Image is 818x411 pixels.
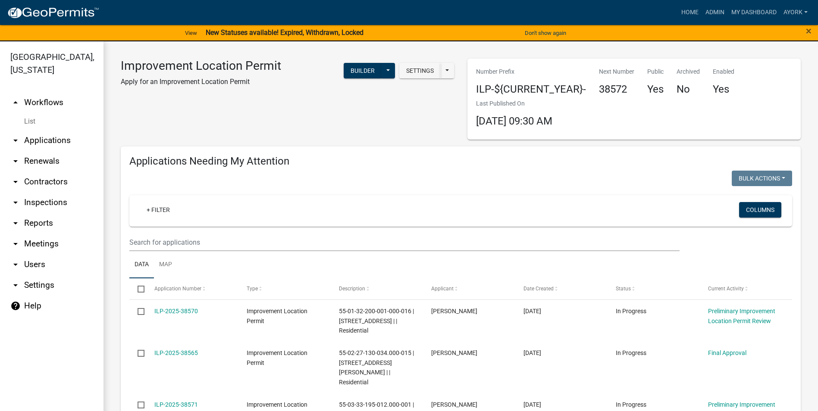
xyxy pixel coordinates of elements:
button: Settings [399,63,441,78]
datatable-header-cell: Current Activity [700,278,792,299]
span: 55-01-32-200-001-000-016 | 192 Echo Lake East Drive | | Residential [339,308,414,334]
span: In Progress [616,308,646,314]
span: Cindy Thrasher [431,349,477,356]
h4: Yes [713,83,734,96]
input: Search for applications [129,234,680,251]
p: Next Number [599,67,634,76]
span: Applicant [431,286,454,292]
h4: Applications Needing My Attention [129,155,792,168]
a: Home [678,4,702,21]
span: Date Created [523,286,554,292]
span: 08/19/2025 [523,308,541,314]
span: Donna [431,401,477,408]
span: 08/16/2025 [523,349,541,356]
i: arrow_drop_down [10,156,21,166]
span: Application Number [154,286,201,292]
span: In Progress [616,349,646,356]
h4: No [677,83,700,96]
i: arrow_drop_up [10,97,21,108]
h4: ILP-${CURRENT_YEAR}- [476,83,586,96]
datatable-header-cell: Applicant [423,278,515,299]
button: Builder [344,63,382,78]
datatable-header-cell: Status [608,278,700,299]
strong: New Statuses available! Expired, Withdrawn, Locked [206,28,364,37]
button: Bulk Actions [732,171,792,186]
h4: Yes [647,83,664,96]
p: Archived [677,67,700,76]
p: Apply for an Improvement Location Permit [121,77,281,87]
span: Improvement Location Permit [247,349,307,366]
a: Map [154,251,177,279]
a: Admin [702,4,728,21]
h4: 38572 [599,83,634,96]
i: help [10,301,21,311]
datatable-header-cell: Application Number [146,278,238,299]
span: In Progress [616,401,646,408]
a: View [182,26,201,40]
i: arrow_drop_down [10,280,21,290]
i: arrow_drop_down [10,218,21,228]
datatable-header-cell: Type [238,278,330,299]
a: Final Approval [708,349,746,356]
button: Close [806,26,812,36]
h3: Improvement Location Permit [121,59,281,73]
datatable-header-cell: Select [129,278,146,299]
span: 08/12/2025 [523,401,541,408]
span: CINDY KINGERY [431,308,477,314]
button: Don't show again [521,26,570,40]
span: Improvement Location Permit [247,308,307,324]
a: Preliminary Improvement Location Permit Review [708,308,775,324]
span: Type [247,286,258,292]
button: Columns [739,202,781,218]
i: arrow_drop_down [10,239,21,249]
a: Data [129,251,154,279]
p: Public [647,67,664,76]
a: My Dashboard [728,4,780,21]
i: arrow_drop_down [10,135,21,146]
span: Status [616,286,631,292]
p: Last Published On [476,99,552,108]
i: arrow_drop_down [10,197,21,208]
i: arrow_drop_down [10,259,21,270]
span: Current Activity [708,286,744,292]
a: ILP-2025-38565 [154,349,198,356]
span: [DATE] 09:30 AM [476,115,552,127]
a: ayork [780,4,811,21]
a: + Filter [140,202,177,218]
span: × [806,25,812,37]
p: Number Prefix [476,67,586,76]
a: ILP-2025-38571 [154,401,198,408]
p: Enabled [713,67,734,76]
span: 55-02-27-130-034.000-015 | 13807 N KENNARD WAY | | Residential [339,349,414,386]
i: arrow_drop_down [10,177,21,187]
span: Description [339,286,365,292]
datatable-header-cell: Description [331,278,423,299]
a: ILP-2025-38570 [154,308,198,314]
datatable-header-cell: Date Created [515,278,608,299]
